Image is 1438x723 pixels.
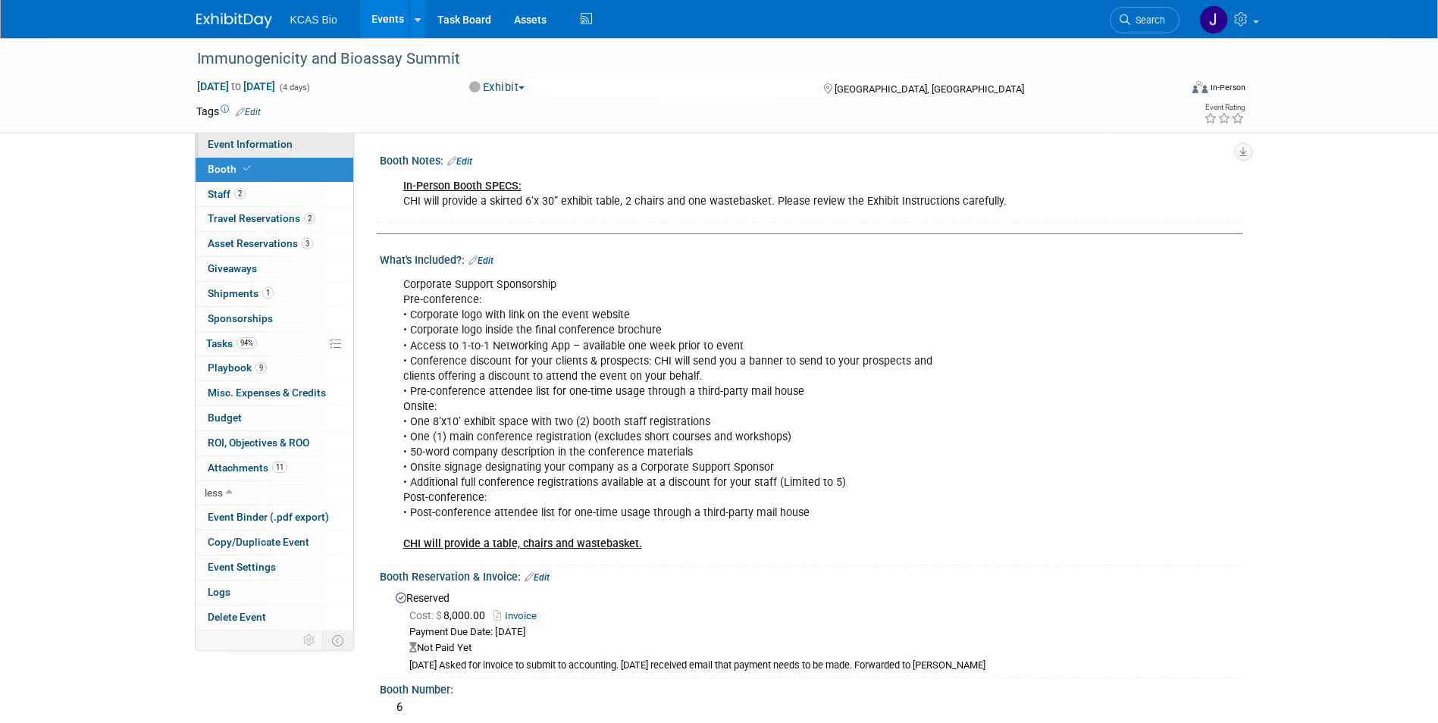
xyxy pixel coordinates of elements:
a: Misc. Expenses & Credits [196,381,353,405]
span: 11 [272,462,287,473]
a: Delete Event [196,606,353,630]
div: Corporate Support Sponsorship Pre-conference: • Corporate logo with link on the event website • C... [393,270,1076,559]
a: Asset Reservations3 [196,232,353,256]
span: 3 [302,238,313,249]
span: 2 [304,213,315,224]
span: Logs [208,586,230,598]
span: Attachments [208,462,287,474]
span: (4 days) [278,83,310,92]
span: Budget [208,412,242,424]
div: Booth Reservation & Invoice: [380,565,1242,585]
a: Invoice [493,610,544,621]
span: less [205,487,223,499]
a: Staff2 [196,183,353,207]
a: ROI, Objectives & ROO [196,431,353,455]
span: 1 [262,287,274,299]
div: In-Person [1210,82,1245,93]
div: Booth Number: [380,678,1242,697]
span: Copy/Duplicate Event [208,536,309,548]
a: Logs [196,581,353,605]
b: CHI will provide a table, chairs and wastebasket. [403,537,642,550]
a: Travel Reservations2 [196,207,353,231]
span: 2 [234,188,246,199]
a: less [196,481,353,505]
span: [GEOGRAPHIC_DATA], [GEOGRAPHIC_DATA] [835,83,1024,95]
span: Event Information [208,138,293,150]
span: Cost: $ [409,609,443,621]
a: Edit [236,107,261,117]
span: 9 [255,362,267,374]
button: Exhibit [464,80,531,95]
div: Not Paid Yet [409,641,1231,656]
a: Edit [447,156,472,167]
div: Event Rating [1204,104,1245,111]
a: Playbook9 [196,356,353,380]
span: Event Binder (.pdf export) [208,511,329,523]
a: Event Binder (.pdf export) [196,505,353,530]
div: Immunogenicity and Bioassay Summit [192,45,1157,73]
span: Misc. Expenses & Credits [208,387,326,399]
a: Event Settings [196,556,353,580]
span: Event Settings [208,561,276,573]
img: Jeremy Rochford [1199,5,1228,34]
div: Reserved [391,587,1231,672]
td: Toggle Event Tabs [322,631,353,650]
a: Copy/Duplicate Event [196,531,353,555]
span: to [229,80,243,92]
span: Travel Reservations [208,212,315,224]
div: What's Included?: [380,249,1242,268]
span: Shipments [208,287,274,299]
img: ExhibitDay [196,13,272,28]
span: Staff [208,188,246,200]
div: Booth Notes: [380,149,1242,169]
a: Budget [196,406,353,430]
td: Tags [196,104,261,119]
span: Tasks [206,337,257,349]
a: Event Information [196,133,353,157]
span: 8,000.00 [409,609,491,621]
u: In-Person Booth SPECS: [403,180,522,192]
span: Giveaways [208,262,257,274]
a: Search [1110,7,1180,33]
div: Event Format [1090,79,1246,102]
a: Shipments1 [196,282,353,306]
td: Personalize Event Tab Strip [296,631,323,650]
span: Playbook [208,361,267,374]
span: Sponsorships [208,312,273,324]
span: Delete Event [208,611,266,623]
span: Booth [208,163,254,175]
span: [DATE] [DATE] [196,80,276,93]
a: Edit [525,572,550,583]
span: Asset Reservations [208,237,313,249]
span: Search [1130,14,1165,26]
span: 94% [237,337,257,349]
span: KCAS Bio [290,14,337,26]
div: Payment Due Date: [DATE] [409,625,1231,640]
a: Booth [196,158,353,182]
div: CHI will provide a skirted 6’x 30” exhibit table, 2 chairs and one wastebasket. Please review the... [393,171,1076,217]
div: 6 [391,696,1231,719]
a: Giveaways [196,257,353,281]
img: Format-Inperson.png [1192,81,1208,93]
i: Booth reservation complete [243,164,251,173]
div: [DATE] Asked for invoice to submit to accounting. [DATE] received email that payment needs to be ... [409,659,1231,672]
a: Edit [468,255,493,266]
a: Attachments11 [196,456,353,480]
span: ROI, Objectives & ROO [208,437,309,449]
a: Tasks94% [196,332,353,356]
a: Sponsorships [196,307,353,331]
